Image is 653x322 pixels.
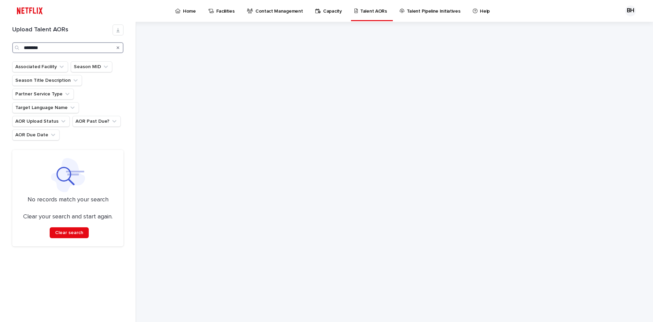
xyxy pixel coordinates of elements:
button: AOR Past Due? [72,116,121,127]
button: Partner Service Type [12,89,74,99]
button: Clear search [50,227,89,238]
input: Search [12,42,123,53]
button: Target Language Name [12,102,79,113]
button: AOR Upload Status [12,116,70,127]
p: No records match your search [20,196,115,204]
button: Associated Facility [12,61,68,72]
div: BH [625,5,636,16]
img: ifQbXi3ZQGMSEF7WDB7W [14,4,46,18]
p: Clear your search and start again. [23,213,113,221]
button: Season Title Description [12,75,82,86]
button: Season MID [71,61,112,72]
h1: Upload Talent AORs [12,26,113,34]
span: Clear search [55,230,83,235]
button: AOR Due Date [12,129,60,140]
